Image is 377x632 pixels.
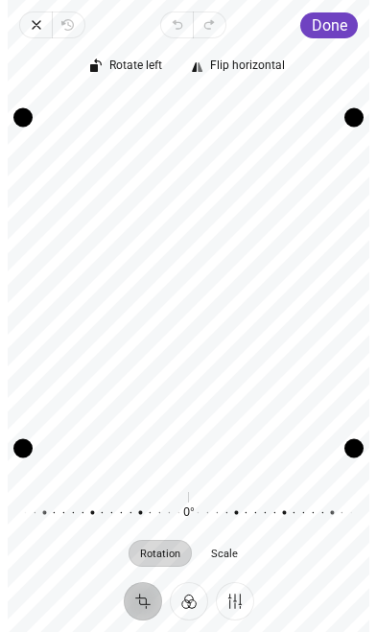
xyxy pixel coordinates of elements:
div: Drag edge t [23,108,354,128]
button: Rotation [129,540,192,567]
div: Drag edge r [344,118,364,449]
button: Rotate left [81,54,174,81]
span: Scale [211,549,238,559]
button: Flip horizontal [181,54,296,81]
button: Done [300,12,358,38]
button: Scale [200,540,249,567]
span: Flip horizontal [210,59,285,72]
span: Rotation [140,549,180,559]
span: Rotate left [109,59,162,72]
div: Drag corner br [344,439,364,458]
span: Done [312,16,347,35]
div: Drag edge b [23,439,354,458]
div: Drag corner tr [344,108,364,128]
div: Drag corner bl [13,439,33,458]
div: Drag edge l [13,118,33,449]
div: Drag corner tl [13,108,33,128]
